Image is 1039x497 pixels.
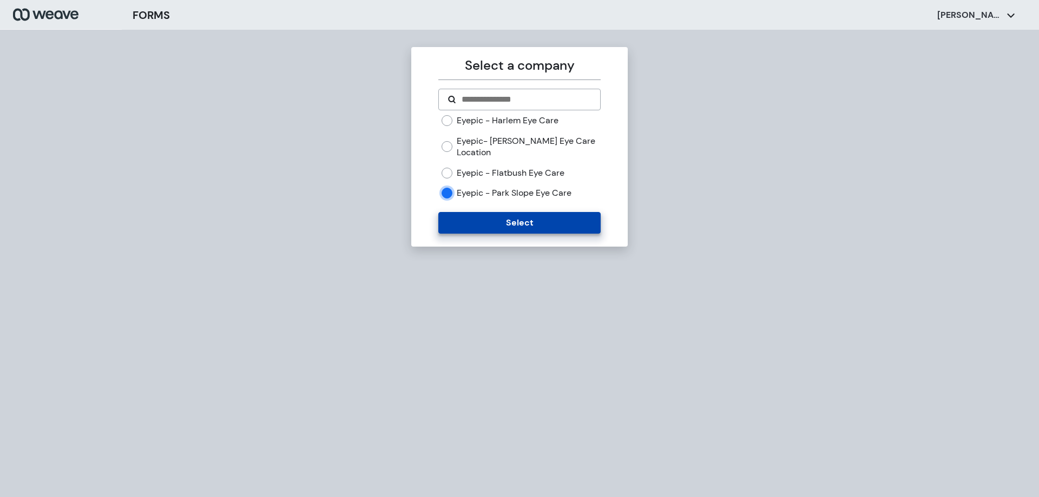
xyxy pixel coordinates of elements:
p: Select a company [438,56,600,75]
h3: FORMS [133,7,170,23]
label: Eyepic - Flatbush Eye Care [457,167,564,179]
label: Eyepic - Harlem Eye Care [457,115,558,127]
label: Eyepic- [PERSON_NAME] Eye Care Location [457,135,600,158]
label: Eyepic - Park Slope Eye Care [457,187,571,199]
input: Search [461,93,591,106]
p: [PERSON_NAME] [937,9,1002,21]
button: Select [438,212,600,234]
